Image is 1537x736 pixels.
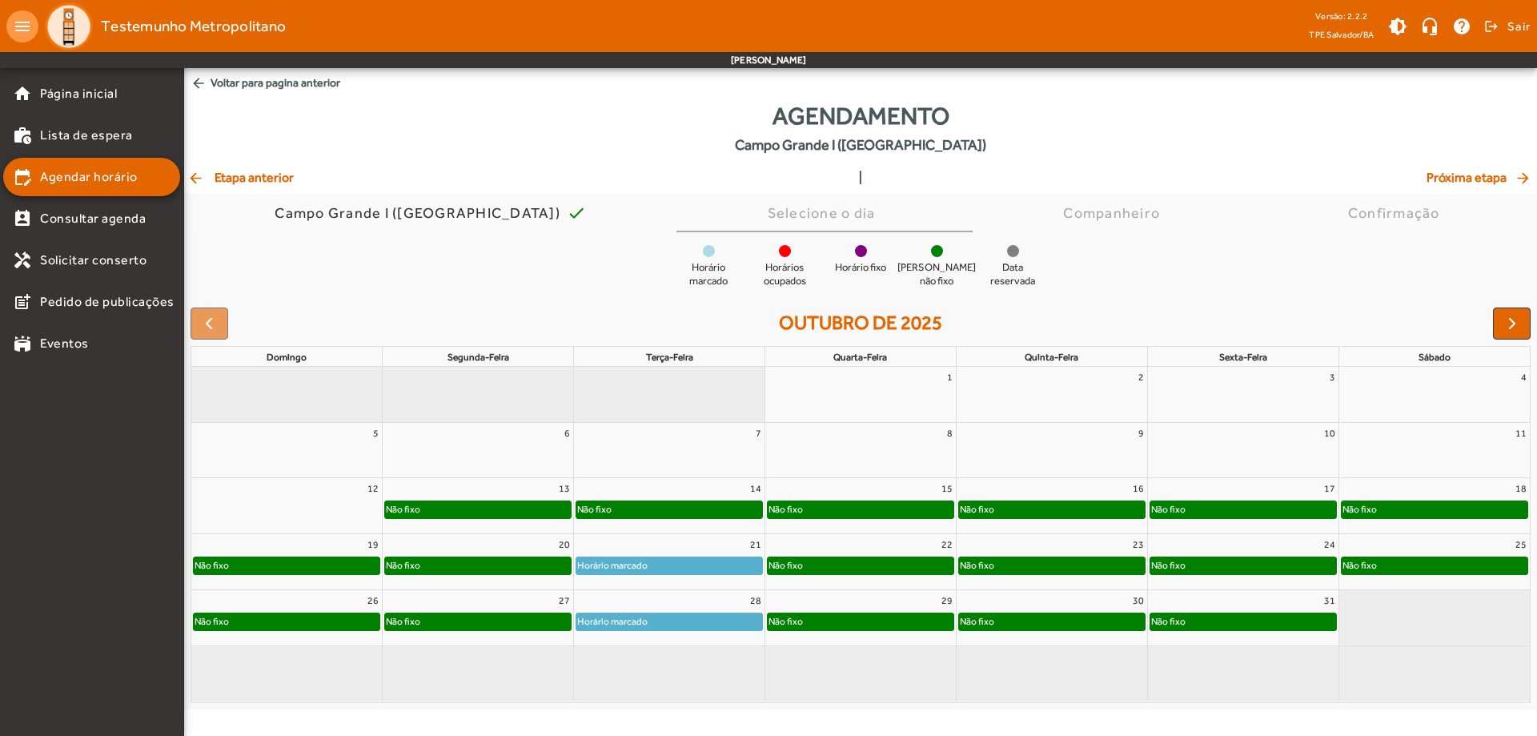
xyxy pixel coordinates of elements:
[944,367,956,388] a: 1 de outubro de 2025
[1342,557,1378,573] div: Não fixo
[1326,367,1338,388] a: 3 de outubro de 2025
[383,590,574,646] td: 27 de outubro de 2025
[959,557,995,573] div: Não fixo
[938,478,956,499] a: 15 de outubro de 2025
[1135,423,1147,444] a: 9 de outubro de 2025
[1135,367,1147,388] a: 2 de outubro de 2025
[40,292,175,312] span: Pedido de publicações
[40,167,138,187] span: Agendar horário
[1130,590,1147,611] a: 30 de outubro de 2025
[194,613,230,629] div: Não fixo
[1515,170,1534,186] mat-icon: arrow_forward
[956,422,1147,478] td: 9 de outubro de 2025
[1321,478,1338,499] a: 17 de outubro de 2025
[13,167,32,187] mat-icon: edit_calendar
[383,534,574,590] td: 20 de outubro de 2025
[676,261,740,288] span: Horário marcado
[835,261,886,275] span: Horário fixo
[38,2,286,50] a: Testemunho Metropolitano
[13,126,32,145] mat-icon: work_history
[1150,613,1186,629] div: Não fixo
[765,367,957,422] td: 1 de outubro de 2025
[385,501,421,517] div: Não fixo
[191,75,207,91] mat-icon: arrow_back
[956,478,1147,534] td: 16 de outubro de 2025
[385,557,421,573] div: Não fixo
[747,590,764,611] a: 28 de outubro de 2025
[956,367,1147,422] td: 2 de outubro de 2025
[643,348,696,366] a: terça-feira
[1150,557,1186,573] div: Não fixo
[1348,205,1447,221] div: Confirmação
[747,478,764,499] a: 14 de outubro de 2025
[370,423,382,444] a: 5 de outubro de 2025
[574,422,765,478] td: 7 de outubro de 2025
[1321,534,1338,555] a: 24 de outubro de 2025
[191,534,383,590] td: 19 de outubro de 2025
[956,590,1147,646] td: 30 de outubro de 2025
[1321,423,1338,444] a: 10 de outubro de 2025
[383,422,574,478] td: 6 de outubro de 2025
[574,534,765,590] td: 21 de outubro de 2025
[1338,534,1530,590] td: 25 de outubro de 2025
[779,312,942,335] h2: outubro de 2025
[1512,534,1530,555] a: 25 de outubro de 2025
[187,170,207,186] mat-icon: arrow_back
[576,613,648,629] div: Horário marcado
[981,261,1045,288] span: Data reservada
[1063,205,1166,221] div: Companheiro
[1021,348,1082,366] a: quinta-feira
[574,478,765,534] td: 14 de outubro de 2025
[364,590,382,611] a: 26 de outubro de 2025
[40,84,117,103] span: Página inicial
[385,613,421,629] div: Não fixo
[830,348,890,366] a: quarta-feira
[13,209,32,228] mat-icon: perm_contact_calendar
[768,501,804,517] div: Não fixo
[40,126,133,145] span: Lista de espera
[1338,478,1530,534] td: 18 de outubro de 2025
[576,557,648,573] div: Horário marcado
[6,10,38,42] mat-icon: menu
[1147,422,1338,478] td: 10 de outubro de 2025
[1512,423,1530,444] a: 11 de outubro de 2025
[938,590,956,611] a: 29 de outubro de 2025
[191,478,383,534] td: 12 de outubro de 2025
[40,209,146,228] span: Consultar agenda
[1518,367,1530,388] a: 4 de outubro de 2025
[263,348,310,366] a: domingo
[1482,14,1531,38] button: Sair
[1147,367,1338,422] td: 3 de outubro de 2025
[444,348,512,366] a: segunda-feira
[1216,348,1270,366] a: sexta-feira
[752,423,764,444] a: 7 de outubro de 2025
[1338,422,1530,478] td: 11 de outubro de 2025
[1507,14,1531,39] span: Sair
[364,534,382,555] a: 19 de outubro de 2025
[765,590,957,646] td: 29 de outubro de 2025
[184,68,1537,98] span: Voltar para pagina anterior
[768,205,882,221] div: Selecione o dia
[944,423,956,444] a: 8 de outubro de 2025
[383,478,574,534] td: 13 de outubro de 2025
[187,168,294,187] span: Etapa anterior
[956,534,1147,590] td: 23 de outubro de 2025
[1147,534,1338,590] td: 24 de outubro de 2025
[765,422,957,478] td: 8 de outubro de 2025
[40,334,89,353] span: Eventos
[765,478,957,534] td: 15 de outubro de 2025
[576,501,612,517] div: Não fixo
[1342,501,1378,517] div: Não fixo
[556,534,573,555] a: 20 de outubro de 2025
[13,292,32,312] mat-icon: post_add
[1338,367,1530,422] td: 4 de outubro de 2025
[747,534,764,555] a: 21 de outubro de 2025
[101,14,286,39] span: Testemunho Metropolitano
[13,334,32,353] mat-icon: stadium
[561,423,573,444] a: 6 de outubro de 2025
[752,261,817,288] span: Horários ocupados
[191,422,383,478] td: 5 de outubro de 2025
[773,98,949,134] span: Agendamento
[1150,501,1186,517] div: Não fixo
[13,84,32,103] mat-icon: home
